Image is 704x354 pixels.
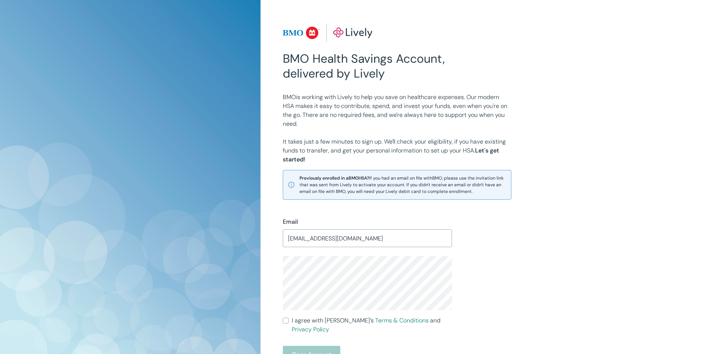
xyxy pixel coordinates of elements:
[283,51,452,81] h2: BMO Health Savings Account, delivered by Lively
[283,137,511,164] p: It takes just a few minutes to sign up. We'll check your eligibility, if you have existing funds ...
[299,175,369,181] strong: Previously enrolled in a BMO HSA?
[375,317,429,324] a: Terms & Conditions
[299,175,507,195] span: If you had an email on file with BMO , please use the invitation link that was sent from Lively t...
[292,316,452,334] span: I agree with [PERSON_NAME]’s and
[283,217,298,226] label: Email
[292,325,329,333] a: Privacy Policy
[283,24,373,42] img: Lively
[283,93,511,128] p: BMO is working with Lively to help you save on healthcare expenses. Our modern HSA makes it easy ...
